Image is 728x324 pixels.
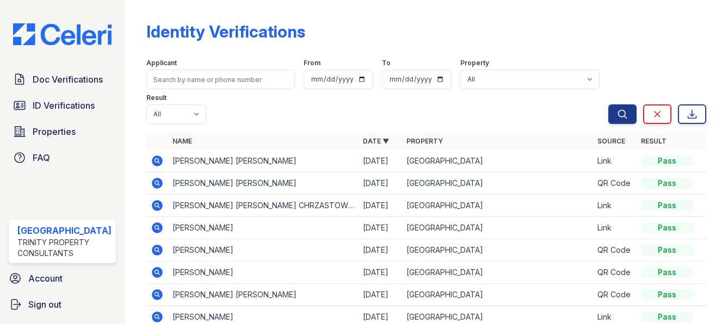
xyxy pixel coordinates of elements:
[17,224,112,237] div: [GEOGRAPHIC_DATA]
[641,311,693,322] div: Pass
[593,261,637,284] td: QR Code
[28,272,63,285] span: Account
[402,284,593,306] td: [GEOGRAPHIC_DATA]
[593,195,637,217] td: Link
[402,150,593,172] td: [GEOGRAPHIC_DATA]
[17,237,112,259] div: Trinity Property Consultants
[4,294,120,315] a: Sign out
[9,95,116,116] a: ID Verifications
[641,178,693,189] div: Pass
[9,68,116,90] a: Doc Verifications
[593,150,637,172] td: Link
[402,172,593,195] td: [GEOGRAPHIC_DATA]
[33,73,103,86] span: Doc Verifications
[406,137,443,145] a: Property
[33,151,50,164] span: FAQ
[172,137,192,145] a: Name
[593,217,637,239] td: Link
[593,239,637,261] td: QR Code
[146,59,177,67] label: Applicant
[168,195,359,217] td: [PERSON_NAME] [PERSON_NAME] CHRZASTOWSK
[382,59,391,67] label: To
[363,137,389,145] a: Date ▼
[641,137,667,145] a: Result
[168,150,359,172] td: [PERSON_NAME] [PERSON_NAME]
[402,217,593,239] td: [GEOGRAPHIC_DATA]
[9,147,116,169] a: FAQ
[359,217,402,239] td: [DATE]
[168,284,359,306] td: [PERSON_NAME] [PERSON_NAME]
[641,245,693,256] div: Pass
[359,195,402,217] td: [DATE]
[33,125,76,138] span: Properties
[146,94,166,102] label: Result
[304,59,320,67] label: From
[359,172,402,195] td: [DATE]
[593,172,637,195] td: QR Code
[168,261,359,284] td: [PERSON_NAME]
[33,99,95,112] span: ID Verifications
[402,261,593,284] td: [GEOGRAPHIC_DATA]
[460,59,489,67] label: Property
[641,200,693,211] div: Pass
[597,137,625,145] a: Source
[359,261,402,284] td: [DATE]
[359,150,402,172] td: [DATE]
[641,267,693,278] div: Pass
[168,217,359,239] td: [PERSON_NAME]
[4,267,120,289] a: Account
[593,284,637,306] td: QR Code
[402,239,593,261] td: [GEOGRAPHIC_DATA]
[359,284,402,306] td: [DATE]
[402,195,593,217] td: [GEOGRAPHIC_DATA]
[146,70,295,89] input: Search by name or phone number
[9,121,116,142] a: Properties
[641,155,693,166] div: Pass
[28,298,61,311] span: Sign out
[359,239,402,261] td: [DATE]
[4,23,120,46] img: CE_Logo_Blue-a8612792a0a2168367f1c8372b55b34899dd931a85d93a1a3d3e32e68fde9ad4.png
[641,222,693,233] div: Pass
[168,239,359,261] td: [PERSON_NAME]
[641,289,693,300] div: Pass
[146,22,305,41] div: Identity Verifications
[168,172,359,195] td: [PERSON_NAME] [PERSON_NAME]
